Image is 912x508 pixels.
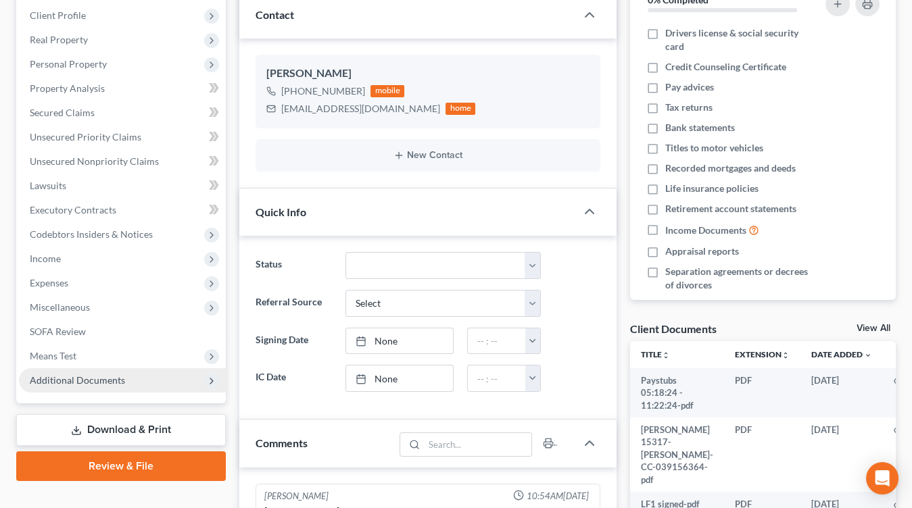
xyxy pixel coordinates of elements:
label: Status [249,252,338,279]
span: Executory Contracts [30,204,116,215]
span: Pay advices [665,80,714,94]
span: Lawsuits [30,180,66,191]
td: [DATE] [800,368,883,417]
a: Property Analysis [19,76,226,101]
a: Review & File [16,451,226,481]
span: Retirement account statements [665,202,796,215]
div: Open Intercom Messenger [866,462,898,494]
span: Client Profile [30,9,86,21]
span: Income [30,253,61,264]
span: Drivers license & social security card [665,26,818,53]
a: Download & Print [16,414,226,446]
input: -- : -- [468,365,526,391]
div: [PERSON_NAME] [264,490,329,503]
label: Signing Date [249,328,338,355]
a: Lawsuits [19,174,226,198]
div: Client Documents [630,322,717,336]
a: View All [857,324,890,333]
button: New Contact [266,150,590,161]
input: Search... [425,433,532,456]
a: SOFA Review [19,320,226,344]
span: Unsecured Nonpriority Claims [30,155,159,167]
span: Secured Claims [30,107,95,118]
a: Titleunfold_more [641,349,670,359]
span: Real Property [30,34,88,45]
span: Separation agreements or decrees of divorces [665,265,818,292]
a: None [346,365,453,391]
span: Credit Counseling Certificate [665,60,786,74]
span: Personal Property [30,58,107,70]
span: 10:54AM[DATE] [527,490,589,503]
div: [PHONE_NUMBER] [281,84,365,98]
span: Miscellaneous [30,301,90,313]
div: home [446,103,475,115]
div: [EMAIL_ADDRESS][DOMAIN_NAME] [281,102,440,116]
a: Secured Claims [19,101,226,125]
a: Extensionunfold_more [735,349,790,359]
div: mobile [370,85,404,97]
i: expand_more [864,351,872,359]
label: IC Date [249,365,338,392]
span: Titles to motor vehicles [665,141,763,155]
a: Date Added expand_more [811,349,872,359]
td: Paystubs 05:18:24 - 11:22:24-pdf [630,368,724,417]
i: unfold_more [662,351,670,359]
span: Income Documents [665,224,746,237]
i: unfold_more [782,351,790,359]
div: [PERSON_NAME] [266,66,590,82]
span: Codebtors Insiders & Notices [30,228,153,240]
td: [DATE] [800,417,883,492]
span: Comments [256,436,308,449]
td: PDF [724,417,800,492]
span: SOFA Review [30,326,86,337]
span: Quick Info [256,205,306,218]
span: Tax returns [665,101,713,114]
a: None [346,328,453,354]
a: Unsecured Nonpriority Claims [19,149,226,174]
span: Property Analysis [30,82,105,94]
span: Life insurance policies [665,182,759,195]
td: PDF [724,368,800,417]
span: Appraisal reports [665,245,739,258]
input: -- : -- [468,328,526,354]
a: Unsecured Priority Claims [19,125,226,149]
span: Expenses [30,277,68,288]
span: Unsecured Priority Claims [30,131,141,143]
td: [PERSON_NAME] 15317-[PERSON_NAME]-CC-039156364-pdf [630,417,724,492]
span: Bank statements [665,121,735,134]
span: Additional Documents [30,374,125,386]
a: Executory Contracts [19,198,226,222]
span: Means Test [30,350,76,361]
span: Recorded mortgages and deeds [665,161,796,175]
label: Referral Source [249,290,338,317]
span: Contact [256,8,294,21]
